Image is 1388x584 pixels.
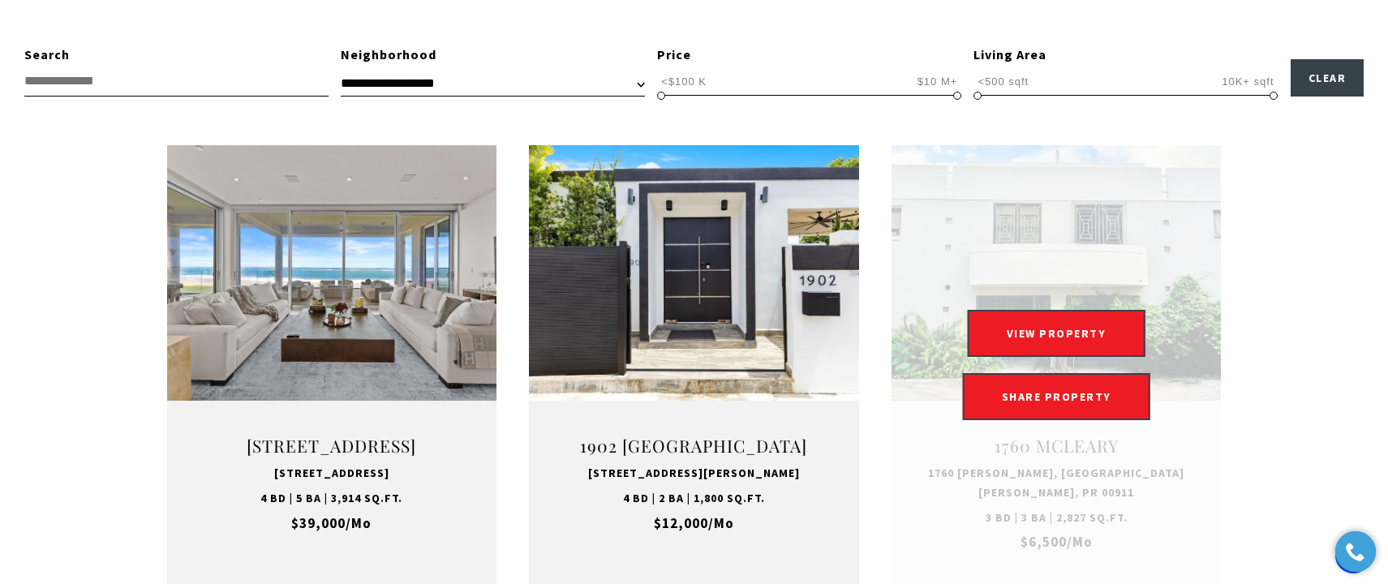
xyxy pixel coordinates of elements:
div: Search [24,45,329,66]
div: Living Area [973,45,1278,66]
button: Clear [1291,59,1364,97]
span: $10 M+ [913,74,962,89]
button: VIEW PROPERTY [968,310,1145,357]
span: <500 sqft [973,74,1033,89]
a: SHARE PROPERTY [963,373,1150,420]
span: 10K+ sqft [1218,74,1278,89]
a: VIEW PROPERTY [960,311,1154,326]
div: Price [657,45,961,66]
div: Neighborhood [341,45,645,66]
span: <$100 K [657,74,711,89]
